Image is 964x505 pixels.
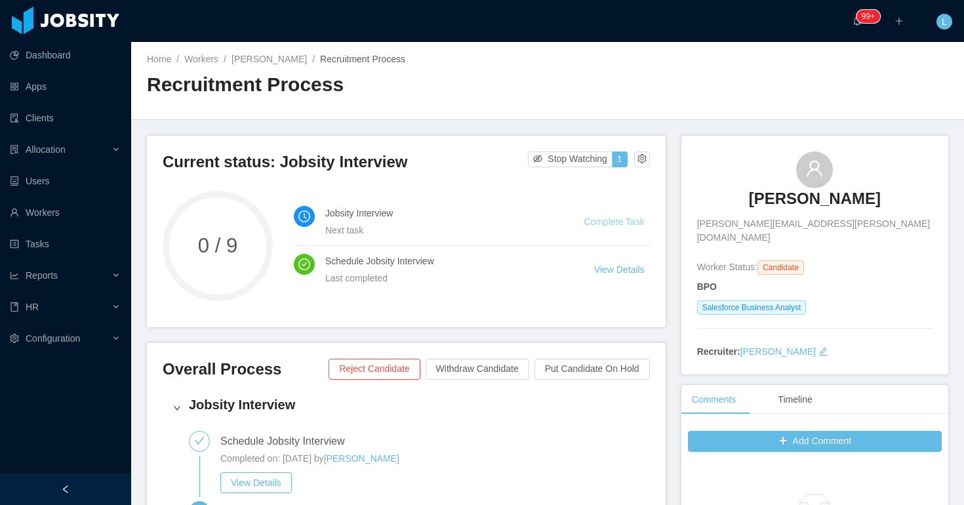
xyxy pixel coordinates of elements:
button: Withdraw Candidate [426,359,529,380]
a: icon: profileTasks [10,231,121,257]
h2: Recruitment Process [147,71,548,98]
span: Candidate [757,260,804,275]
i: icon: setting [10,334,19,343]
div: Next task [325,223,552,237]
a: [PERSON_NAME] [749,188,881,217]
i: icon: user [805,159,824,178]
h4: Schedule Jobsity Interview [325,254,563,268]
button: icon: plusAdd Comment [688,431,942,452]
span: Worker Status: [697,262,757,272]
a: View Details [220,477,292,488]
a: icon: appstoreApps [10,73,121,100]
h3: [PERSON_NAME] [749,188,881,209]
i: icon: clock-circle [298,211,310,222]
button: 1 [612,151,628,167]
span: [PERSON_NAME][EMAIL_ADDRESS][PERSON_NAME][DOMAIN_NAME] [697,217,933,245]
div: Schedule Jobsity Interview [220,431,355,452]
span: HR [26,302,39,312]
sup: 2148 [856,10,880,23]
a: [PERSON_NAME] [324,453,399,464]
h3: Overall Process [163,359,329,380]
i: icon: bell [853,16,862,26]
button: Reject Candidate [329,359,420,380]
h3: Current status: Jobsity Interview [163,151,528,172]
div: icon: rightJobsity Interview [163,388,650,428]
a: icon: robotUsers [10,168,121,194]
span: Completed on: [DATE] by [220,453,324,464]
strong: Recruiter: [697,346,740,357]
a: icon: auditClients [10,105,121,131]
button: Put Candidate On Hold [534,359,650,380]
a: Complete Task [584,216,644,227]
button: icon: setting [634,151,650,167]
a: [PERSON_NAME] [740,346,816,357]
h4: Jobsity Interview [189,395,639,414]
button: View Details [220,472,292,493]
span: Recruitment Process [320,54,405,64]
i: icon: solution [10,145,19,154]
span: 0 / 9 [163,235,273,256]
a: [PERSON_NAME] [231,54,307,64]
span: / [176,54,179,64]
i: icon: check [194,435,205,446]
i: icon: edit [818,347,828,356]
div: Comments [681,385,747,414]
a: Workers [184,54,218,64]
div: Timeline [767,385,822,414]
i: icon: book [10,302,19,312]
span: Configuration [26,333,80,344]
a: View Details [594,264,645,275]
span: / [224,54,226,64]
span: L [942,14,947,30]
i: icon: line-chart [10,271,19,280]
button: icon: eye-invisibleStop Watching [528,151,613,167]
a: icon: userWorkers [10,199,121,226]
a: icon: pie-chartDashboard [10,42,121,68]
strong: BPO [697,281,717,292]
span: Allocation [26,144,66,155]
i: icon: plus [894,16,904,26]
span: / [312,54,315,64]
span: Reports [26,270,58,281]
i: icon: check-circle [298,258,310,270]
i: icon: right [173,404,181,412]
a: Home [147,54,171,64]
div: Last completed [325,271,563,285]
span: Salesforce Business Analyst [697,300,807,315]
h4: Jobsity Interview [325,206,552,220]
